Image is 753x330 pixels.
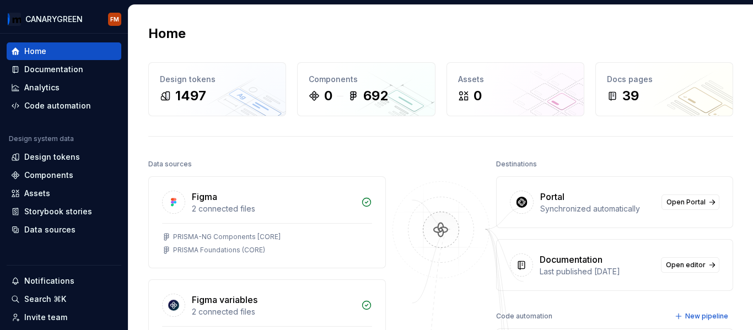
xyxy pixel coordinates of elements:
[24,100,91,111] div: Code automation
[2,7,126,31] button: CANARYGREENFM
[25,14,83,25] div: CANARYGREEN
[666,198,706,207] span: Open Portal
[192,306,354,317] div: 2 connected files
[24,312,67,323] div: Invite team
[595,62,733,116] a: Docs pages39
[622,87,639,105] div: 39
[7,309,121,326] a: Invite team
[7,166,121,184] a: Components
[661,257,719,273] a: Open editor
[24,170,73,181] div: Components
[7,61,121,78] a: Documentation
[24,275,74,286] div: Notifications
[7,290,121,308] button: Search ⌘K
[7,185,121,202] a: Assets
[24,46,46,57] div: Home
[7,148,121,166] a: Design tokens
[458,74,573,85] div: Assets
[324,87,332,105] div: 0
[671,309,733,324] button: New pipeline
[148,156,192,172] div: Data sources
[192,203,354,214] div: 2 connected files
[192,190,217,203] div: Figma
[24,206,92,217] div: Storybook stories
[148,176,386,268] a: Figma2 connected filesPRISMA-NG Components [CORE]PRISMA Foundations (CORE)
[24,64,83,75] div: Documentation
[666,261,706,269] span: Open editor
[7,203,121,220] a: Storybook stories
[173,232,281,241] div: PRISMA-NG Components [CORE]
[148,62,286,116] a: Design tokens1497
[8,13,21,26] img: cb4637db-e7ba-439a-b7a7-bb3932b880a6.png
[7,42,121,60] a: Home
[7,97,121,115] a: Code automation
[540,253,603,266] div: Documentation
[173,246,265,255] div: PRISMA Foundations (CORE)
[24,82,60,93] div: Analytics
[160,74,275,85] div: Design tokens
[309,74,423,85] div: Components
[540,190,564,203] div: Portal
[24,294,66,305] div: Search ⌘K
[24,188,50,199] div: Assets
[474,87,482,105] div: 0
[661,194,719,210] a: Open Portal
[110,15,119,24] div: FM
[685,312,728,321] span: New pipeline
[496,309,552,324] div: Code automation
[607,74,722,85] div: Docs pages
[148,25,186,42] h2: Home
[7,79,121,96] a: Analytics
[297,62,435,116] a: Components0692
[9,134,74,143] div: Design system data
[540,266,655,277] div: Last published [DATE]
[447,62,584,116] a: Assets0
[24,152,80,163] div: Design tokens
[363,87,388,105] div: 692
[192,293,257,306] div: Figma variables
[7,272,121,290] button: Notifications
[496,156,537,172] div: Destinations
[24,224,76,235] div: Data sources
[7,221,121,239] a: Data sources
[175,87,206,105] div: 1497
[540,203,655,214] div: Synchronized automatically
